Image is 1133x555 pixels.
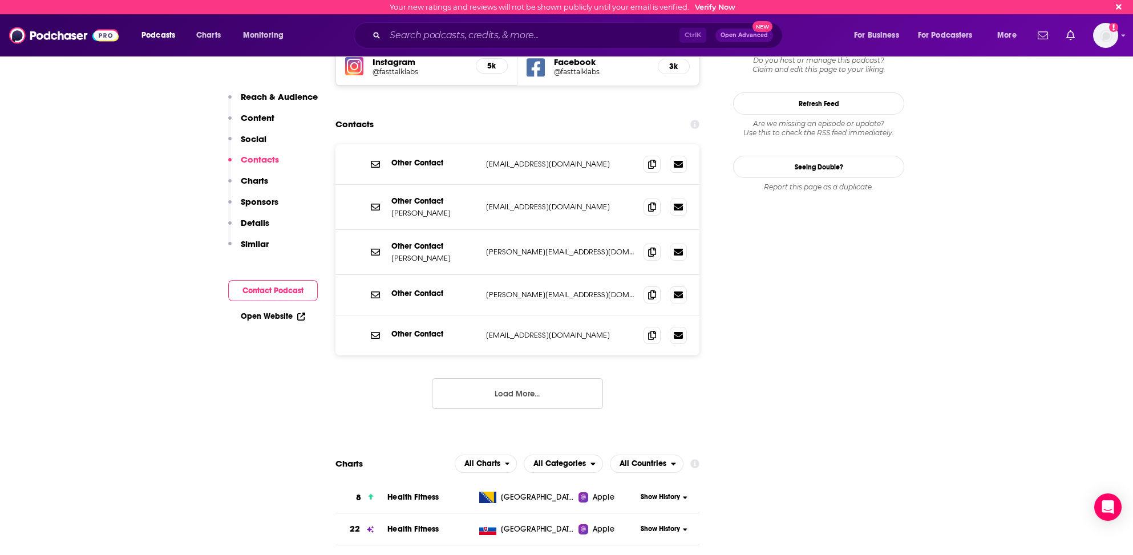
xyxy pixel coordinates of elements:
button: Content [228,112,274,133]
p: [EMAIL_ADDRESS][DOMAIN_NAME] [486,202,634,212]
p: Other Contact [391,158,477,168]
button: Details [228,217,269,238]
span: Ctrl K [679,28,706,43]
p: [EMAIL_ADDRESS][DOMAIN_NAME] [486,159,634,169]
p: [PERSON_NAME] [391,253,477,263]
p: Other Contact [391,289,477,298]
a: Verify Now [695,3,735,11]
button: Social [228,133,266,155]
h2: Charts [335,458,363,469]
span: All Categories [533,460,586,468]
p: [PERSON_NAME] [391,208,477,218]
img: Podchaser - Follow, Share and Rate Podcasts [9,25,119,46]
img: iconImage [345,57,363,75]
button: Contact Podcast [228,280,318,301]
a: @fasttalklabs [554,67,649,76]
a: Health Fitness [387,492,439,502]
span: More [997,27,1017,43]
p: Contacts [241,154,279,165]
button: Load More... [432,378,603,409]
p: Sponsors [241,196,278,207]
button: Similar [228,238,269,260]
span: Show History [640,492,679,502]
p: [PERSON_NAME][EMAIL_ADDRESS][DOMAIN_NAME] [486,290,634,299]
p: Other Contact [391,329,477,339]
button: open menu [235,26,298,44]
img: User Profile [1093,23,1118,48]
p: Similar [241,238,269,249]
a: Apple [578,524,636,535]
h2: Contacts [335,114,374,135]
h2: Categories [524,455,603,473]
button: Charts [228,175,268,196]
a: Charts [189,26,228,44]
p: Reach & Audience [241,91,318,102]
span: Open Advanced [721,33,768,38]
div: Search podcasts, credits, & more... [365,22,794,48]
a: Open Website [241,311,305,321]
span: Charts [196,27,221,43]
input: Search podcasts, credits, & more... [385,26,679,44]
h2: Countries [610,455,683,473]
a: [GEOGRAPHIC_DATA] [475,492,579,503]
button: Show History [637,492,691,502]
p: Content [241,112,274,123]
p: Details [241,217,269,228]
span: Monitoring [243,27,284,43]
span: All Charts [464,460,500,468]
button: open menu [133,26,190,44]
span: Podcasts [141,27,175,43]
button: Refresh Feed [733,92,904,115]
h5: 5k [485,61,498,71]
h2: Platforms [455,455,517,473]
a: Show notifications dropdown [1033,26,1053,45]
span: All Countries [620,460,666,468]
h5: 3k [667,62,680,71]
div: Report this page as a duplicate. [733,183,904,192]
h3: 22 [350,522,360,536]
a: 22 [335,513,387,545]
p: Charts [241,175,268,186]
button: Contacts [228,154,279,175]
h5: Instagram [373,56,467,67]
p: [PERSON_NAME][EMAIL_ADDRESS][DOMAIN_NAME] [486,247,634,257]
div: Claim and edit this page to your liking. [733,56,904,74]
span: Bosnia and Herzegovina [501,492,575,503]
span: New [752,21,773,32]
h5: Facebook [554,56,649,67]
button: Open AdvancedNew [715,29,773,42]
span: Logged in as BretAita [1093,23,1118,48]
a: 8 [335,482,387,513]
span: Apple [593,524,614,535]
span: Apple [593,492,614,503]
div: Are we missing an episode or update? Use this to check the RSS feed immediately. [733,119,904,137]
h3: 8 [356,491,361,504]
button: open menu [455,455,517,473]
button: open menu [989,26,1031,44]
div: Open Intercom Messenger [1094,493,1122,521]
span: For Podcasters [918,27,973,43]
button: Show profile menu [1093,23,1118,48]
a: Health Fitness [387,524,439,534]
button: Show History [637,524,691,534]
span: Slovakia [501,524,575,535]
div: Your new ratings and reviews will not be shown publicly until your email is verified. [390,3,735,11]
a: [GEOGRAPHIC_DATA] [475,524,579,535]
button: open menu [846,26,913,44]
a: Apple [578,492,636,503]
button: open menu [524,455,603,473]
a: @fasttalklabs [373,67,467,76]
a: Seeing Double? [733,156,904,178]
p: Social [241,133,266,144]
button: Reach & Audience [228,91,318,112]
a: Show notifications dropdown [1062,26,1079,45]
p: [EMAIL_ADDRESS][DOMAIN_NAME] [486,330,634,340]
svg: Email not verified [1109,23,1118,32]
p: Other Contact [391,241,477,251]
p: Other Contact [391,196,477,206]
